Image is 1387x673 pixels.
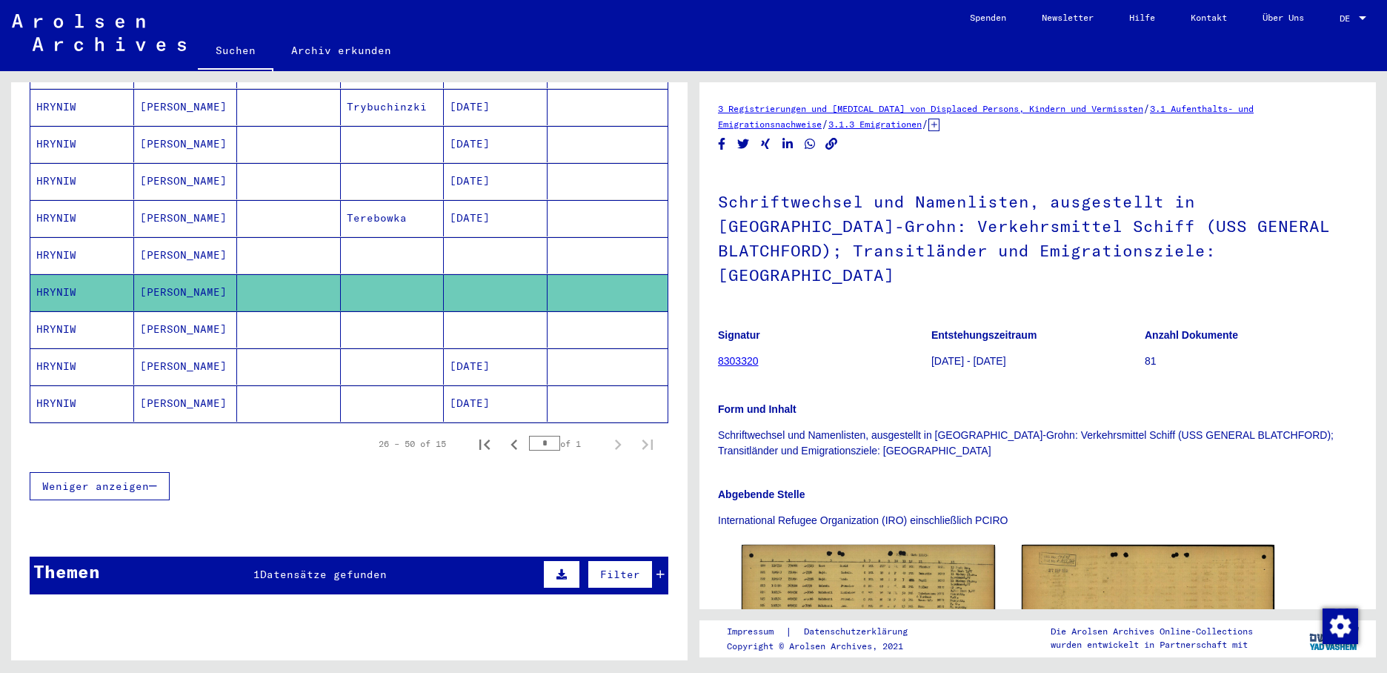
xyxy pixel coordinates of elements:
[1051,638,1253,652] p: wurden entwickelt in Partnerschaft mit
[828,119,922,130] a: 3.1.3 Emigrationen
[444,348,548,385] mat-cell: [DATE]
[727,640,925,653] p: Copyright © Arolsen Archives, 2021
[588,560,653,589] button: Filter
[198,33,273,71] a: Suchen
[379,437,446,451] div: 26 – 50 of 15
[727,624,785,640] a: Impressum
[30,126,134,162] mat-cell: HRYNIW
[30,237,134,273] mat-cell: HRYNIW
[1051,625,1253,638] p: Die Arolsen Archives Online-Collections
[1145,329,1238,341] b: Anzahl Dokumente
[30,472,170,500] button: Weniger anzeigen
[792,624,925,640] a: Datenschutzerklärung
[42,480,149,493] span: Weniger anzeigen
[758,135,774,153] button: Share on Xing
[444,385,548,422] mat-cell: [DATE]
[444,126,548,162] mat-cell: [DATE]
[1340,13,1356,24] span: DE
[718,103,1143,114] a: 3 Registrierungen und [MEDICAL_DATA] von Displaced Persons, Kindern und Vermissten
[134,200,238,236] mat-cell: [PERSON_NAME]
[718,329,760,341] b: Signatur
[134,163,238,199] mat-cell: [PERSON_NAME]
[718,168,1357,306] h1: Schriftwechsel und Namenlisten, ausgestellt in [GEOGRAPHIC_DATA]-Grohn: Verkehrsmittel Schiff (US...
[30,385,134,422] mat-cell: HRYNIW
[633,429,662,459] button: Last page
[30,348,134,385] mat-cell: HRYNIW
[824,135,839,153] button: Copy link
[499,429,529,459] button: Previous page
[273,33,409,68] a: Archiv erkunden
[718,428,1357,459] p: Schriftwechsel und Namenlisten, ausgestellt in [GEOGRAPHIC_DATA]-Grohn: Verkehrsmittel Schiff (US...
[134,89,238,125] mat-cell: [PERSON_NAME]
[444,89,548,125] mat-cell: [DATE]
[922,117,928,130] span: /
[780,135,796,153] button: Share on LinkedIn
[1145,354,1357,369] p: 81
[1306,620,1362,657] img: yv_logo.png
[253,568,260,581] span: 1
[718,355,759,367] a: 8303320
[134,126,238,162] mat-cell: [PERSON_NAME]
[341,89,445,125] mat-cell: Trybuchinzki
[134,348,238,385] mat-cell: [PERSON_NAME]
[718,513,1357,528] p: International Refugee Organization (IRO) einschließlich PCIRO
[1323,609,1358,644] img: Zustimmung ändern
[33,558,100,585] div: Themen
[822,117,828,130] span: /
[30,311,134,348] mat-cell: HRYNIW
[736,135,751,153] button: Share on Twitter
[30,274,134,311] mat-cell: HRYNIW
[260,568,387,581] span: Datensätze gefunden
[444,200,548,236] mat-cell: [DATE]
[30,89,134,125] mat-cell: HRYNIW
[600,568,640,581] span: Filter
[802,135,818,153] button: Share on WhatsApp
[931,354,1144,369] p: [DATE] - [DATE]
[603,429,633,459] button: Next page
[727,624,925,640] div: |
[30,200,134,236] mat-cell: HRYNIW
[444,163,548,199] mat-cell: [DATE]
[341,200,445,236] mat-cell: Terebowka
[134,237,238,273] mat-cell: [PERSON_NAME]
[931,329,1037,341] b: Entstehungszeitraum
[529,437,603,451] div: of 1
[718,403,796,415] b: Form und Inhalt
[718,488,805,500] b: Abgebende Stelle
[134,311,238,348] mat-cell: [PERSON_NAME]
[12,14,186,51] img: Arolsen_neg.svg
[30,163,134,199] mat-cell: HRYNIW
[470,429,499,459] button: First page
[1143,102,1150,115] span: /
[134,385,238,422] mat-cell: [PERSON_NAME]
[714,135,730,153] button: Share on Facebook
[134,274,238,311] mat-cell: [PERSON_NAME]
